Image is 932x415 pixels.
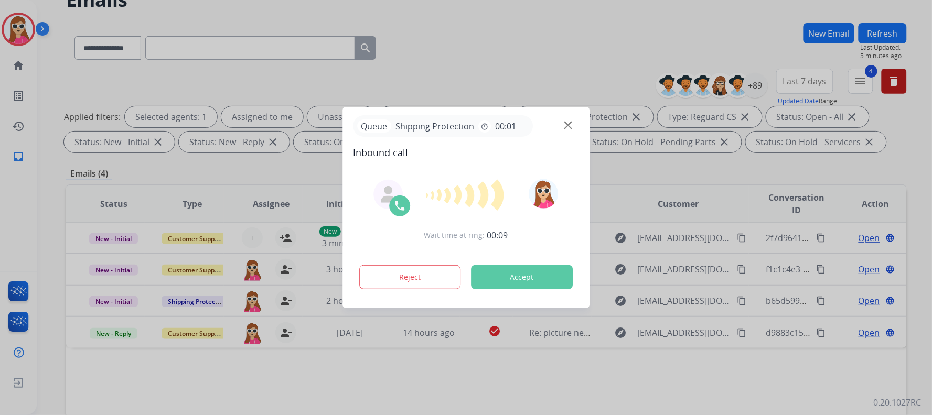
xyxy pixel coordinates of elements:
[424,230,485,241] span: Wait time at ring:
[495,120,516,133] span: 00:01
[359,265,461,289] button: Reject
[487,229,508,242] span: 00:09
[391,120,478,133] span: Shipping Protection
[480,122,489,130] mat-icon: timer
[393,200,406,212] img: call-icon
[874,396,922,409] p: 0.20.1027RC
[380,186,397,203] img: agent-avatar
[529,179,559,209] img: avatar
[353,145,579,160] span: Inbound call
[564,122,572,129] img: close-button
[471,265,573,289] button: Accept
[357,119,391,133] p: Queue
